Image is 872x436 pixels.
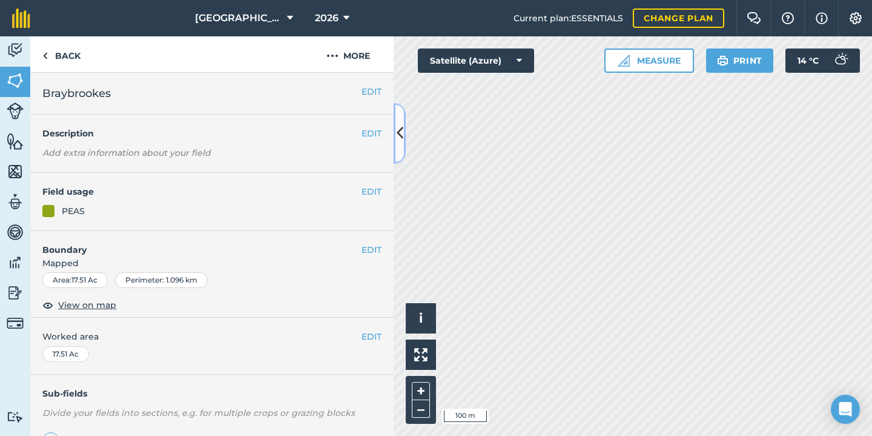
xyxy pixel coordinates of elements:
button: EDIT [362,330,381,343]
img: svg+xml;base64,PD94bWwgdmVyc2lvbj0iMS4wIiBlbmNvZGluZz0idXRmLTgiPz4KPCEtLSBHZW5lcmF0b3I6IEFkb2JlIE... [7,315,24,332]
a: Change plan [633,8,724,28]
img: fieldmargin Logo [12,8,30,28]
img: A question mark icon [781,12,795,24]
img: A cog icon [848,12,863,24]
img: svg+xml;base64,PD94bWwgdmVyc2lvbj0iMS4wIiBlbmNvZGluZz0idXRmLTgiPz4KPCEtLSBHZW5lcmF0b3I6IEFkb2JlIE... [7,102,24,119]
img: svg+xml;base64,PD94bWwgdmVyc2lvbj0iMS4wIiBlbmNvZGluZz0idXRmLTgiPz4KPCEtLSBHZW5lcmF0b3I6IEFkb2JlIE... [7,193,24,211]
img: svg+xml;base64,PHN2ZyB4bWxucz0iaHR0cDovL3d3dy53My5vcmcvMjAwMC9zdmciIHdpZHRoPSI1NiIgaGVpZ2h0PSI2MC... [7,163,24,181]
span: Worked area [42,330,381,343]
span: 14 ° C [798,49,819,73]
div: PEAS [62,204,85,218]
img: svg+xml;base64,PD94bWwgdmVyc2lvbj0iMS4wIiBlbmNvZGluZz0idXRmLTgiPz4KPCEtLSBHZW5lcmF0b3I6IEFkb2JlIE... [828,49,853,73]
em: Add extra information about your field [42,147,211,158]
div: Area : 17.51 Ac [42,272,108,288]
div: 17.51 Ac [42,346,89,362]
span: View on map [58,298,116,312]
h4: Boundary [30,231,362,257]
img: svg+xml;base64,PD94bWwgdmVyc2lvbj0iMS4wIiBlbmNvZGluZz0idXRmLTgiPz4KPCEtLSBHZW5lcmF0b3I6IEFkb2JlIE... [7,253,24,272]
img: svg+xml;base64,PHN2ZyB4bWxucz0iaHR0cDovL3d3dy53My5vcmcvMjAwMC9zdmciIHdpZHRoPSIxNyIgaGVpZ2h0PSIxNy... [816,11,828,25]
img: svg+xml;base64,PHN2ZyB4bWxucz0iaHR0cDovL3d3dy53My5vcmcvMjAwMC9zdmciIHdpZHRoPSIxOCIgaGVpZ2h0PSIyNC... [42,298,53,312]
button: EDIT [362,127,381,140]
h4: Field usage [42,185,362,198]
button: Measure [604,49,694,73]
button: Satellite (Azure) [418,49,534,73]
h4: Description [42,127,381,140]
img: svg+xml;base64,PHN2ZyB4bWxucz0iaHR0cDovL3d3dy53My5vcmcvMjAwMC9zdmciIHdpZHRoPSI1NiIgaGVpZ2h0PSI2MC... [7,72,24,90]
div: Open Intercom Messenger [831,395,860,424]
span: 2026 [315,11,339,25]
button: EDIT [362,85,381,98]
img: svg+xml;base64,PHN2ZyB4bWxucz0iaHR0cDovL3d3dy53My5vcmcvMjAwMC9zdmciIHdpZHRoPSIxOSIgaGVpZ2h0PSIyNC... [717,53,728,68]
img: svg+xml;base64,PD94bWwgdmVyc2lvbj0iMS4wIiBlbmNvZGluZz0idXRmLTgiPz4KPCEtLSBHZW5lcmF0b3I6IEFkb2JlIE... [7,284,24,302]
button: More [303,36,394,72]
button: EDIT [362,243,381,257]
button: i [406,303,436,334]
span: Current plan : ESSENTIALS [514,12,623,25]
div: Perimeter : 1.096 km [115,272,208,288]
h4: Sub-fields [30,387,394,400]
img: svg+xml;base64,PD94bWwgdmVyc2lvbj0iMS4wIiBlbmNvZGluZz0idXRmLTgiPz4KPCEtLSBHZW5lcmF0b3I6IEFkb2JlIE... [7,223,24,241]
button: EDIT [362,185,381,198]
a: Back [30,36,93,72]
span: [GEOGRAPHIC_DATA] [195,11,282,25]
button: 14 °C [785,49,860,73]
button: + [412,382,430,400]
button: View on map [42,298,116,312]
img: svg+xml;base64,PHN2ZyB4bWxucz0iaHR0cDovL3d3dy53My5vcmcvMjAwMC9zdmciIHdpZHRoPSI5IiBoZWlnaHQ9IjI0Ii... [42,49,48,63]
span: Braybrookes [42,85,111,102]
img: svg+xml;base64,PHN2ZyB4bWxucz0iaHR0cDovL3d3dy53My5vcmcvMjAwMC9zdmciIHdpZHRoPSIyMCIgaGVpZ2h0PSIyNC... [326,49,339,63]
img: Two speech bubbles overlapping with the left bubble in the forefront [747,12,761,24]
em: Divide your fields into sections, e.g. for multiple crops or grazing blocks [42,407,355,418]
img: svg+xml;base64,PD94bWwgdmVyc2lvbj0iMS4wIiBlbmNvZGluZz0idXRmLTgiPz4KPCEtLSBHZW5lcmF0b3I6IEFkb2JlIE... [7,411,24,423]
img: Four arrows, one pointing top left, one top right, one bottom right and the last bottom left [414,348,428,361]
span: Mapped [30,257,394,270]
span: i [419,310,423,326]
img: svg+xml;base64,PHN2ZyB4bWxucz0iaHR0cDovL3d3dy53My5vcmcvMjAwMC9zdmciIHdpZHRoPSI1NiIgaGVpZ2h0PSI2MC... [7,132,24,150]
button: Print [706,49,774,73]
img: Ruler icon [618,55,630,67]
img: svg+xml;base64,PD94bWwgdmVyc2lvbj0iMS4wIiBlbmNvZGluZz0idXRmLTgiPz4KPCEtLSBHZW5lcmF0b3I6IEFkb2JlIE... [7,41,24,59]
button: – [412,400,430,418]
